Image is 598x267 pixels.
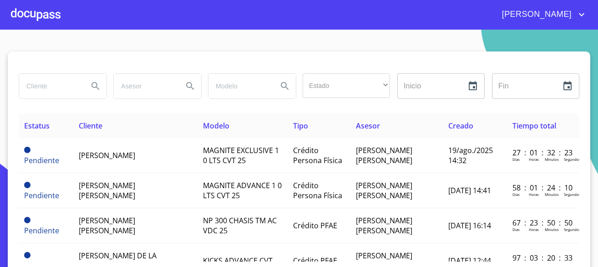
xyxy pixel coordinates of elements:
[19,74,81,98] input: search
[512,253,574,263] p: 97 : 03 : 20 : 33
[24,121,50,131] span: Estatus
[356,121,380,131] span: Asesor
[79,121,102,131] span: Cliente
[564,192,581,197] p: Segundos
[448,121,473,131] span: Creado
[512,183,574,193] p: 58 : 01 : 24 : 10
[512,192,520,197] p: Dias
[293,256,337,266] span: Crédito PFAE
[24,182,30,188] span: Pendiente
[545,227,559,232] p: Minutos
[24,190,59,200] span: Pendiente
[24,147,30,153] span: Pendiente
[512,218,574,228] p: 67 : 23 : 50 : 50
[512,227,520,232] p: Dias
[529,157,539,162] p: Horas
[79,150,135,160] span: [PERSON_NAME]
[448,221,491,231] span: [DATE] 16:14
[293,180,342,200] span: Crédito Persona Física
[529,227,539,232] p: Horas
[303,73,390,98] div: ​
[512,157,520,162] p: Dias
[512,121,556,131] span: Tiempo total
[114,74,176,98] input: search
[24,226,59,236] span: Pendiente
[293,145,342,165] span: Crédito Persona Física
[203,216,277,236] span: NP 300 CHASIS TM AC VDC 25
[564,157,581,162] p: Segundos
[24,217,30,223] span: Pendiente
[85,75,106,97] button: Search
[495,7,587,22] button: account of current user
[79,180,135,200] span: [PERSON_NAME] [PERSON_NAME]
[24,252,30,258] span: Pendiente
[79,216,135,236] span: [PERSON_NAME] [PERSON_NAME]
[545,157,559,162] p: Minutos
[203,145,279,165] span: MAGNITE EXCLUSIVE 1 0 LTS CVT 25
[208,74,270,98] input: search
[529,192,539,197] p: Horas
[203,180,282,200] span: MAGNITE ADVANCE 1 0 LTS CVT 25
[448,185,491,195] span: [DATE] 14:41
[293,121,308,131] span: Tipo
[356,145,412,165] span: [PERSON_NAME] [PERSON_NAME]
[356,180,412,200] span: [PERSON_NAME] [PERSON_NAME]
[448,256,491,266] span: [DATE] 12:44
[24,155,59,165] span: Pendiente
[274,75,296,97] button: Search
[203,121,229,131] span: Modelo
[356,216,412,236] span: [PERSON_NAME] [PERSON_NAME]
[448,145,493,165] span: 19/ago./2025 14:32
[564,227,581,232] p: Segundos
[545,192,559,197] p: Minutos
[203,256,273,266] span: KICKS ADVANCE CVT
[179,75,201,97] button: Search
[512,148,574,158] p: 27 : 01 : 32 : 23
[495,7,576,22] span: [PERSON_NAME]
[293,221,337,231] span: Crédito PFAE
